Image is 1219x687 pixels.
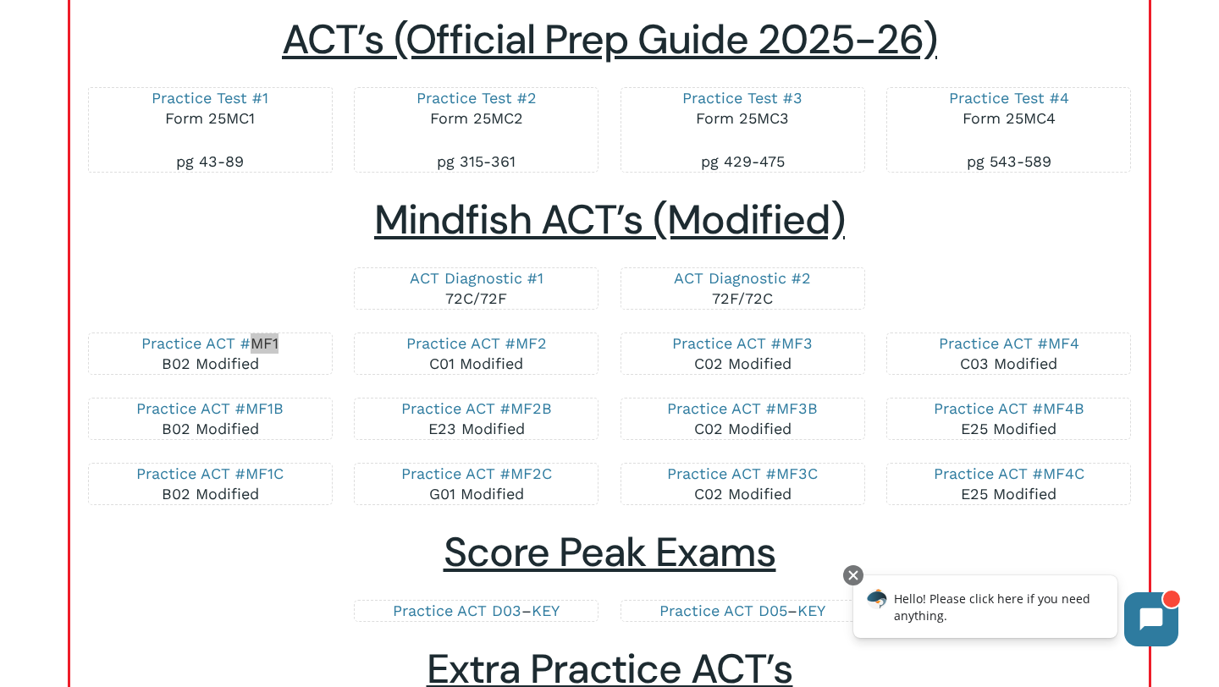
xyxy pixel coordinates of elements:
[372,268,581,309] p: 72C/72F
[674,269,811,287] a: ACT Diagnostic #2
[904,333,1113,374] p: C03 Modified
[904,88,1113,151] p: Form 25MC4
[372,601,581,621] p: –
[638,333,847,374] p: C02 Modified
[904,464,1113,504] p: E25 Modified
[672,334,813,352] a: Practice ACT #MF3
[141,334,279,352] a: Practice ACT #MF1
[949,89,1069,107] a: Practice Test #4
[401,464,552,482] a: Practice ACT #MF2C
[106,88,315,151] p: Form 25MC1
[638,601,847,621] p: –
[934,464,1084,482] a: Practice ACT #MF4C
[106,151,315,172] p: pg 43-89
[410,269,543,287] a: ACT Diagnostic #1
[667,399,818,417] a: Practice ACT #MF3B
[638,88,847,151] p: Form 25MC3
[372,88,581,151] p: Form 25MC2
[659,602,787,619] a: Practice ACT D05
[372,398,581,439] p: E23 Modified
[282,13,937,66] span: ACT’s (Official Prep Guide 2025-26)
[106,333,315,374] p: B02 Modified
[374,193,845,246] span: Mindfish ACT’s (Modified)
[532,602,560,619] a: KEY
[106,464,315,504] p: B02 Modified
[904,151,1113,172] p: pg 543-589
[682,89,803,107] a: Practice Test #3
[638,151,847,172] p: pg 429-475
[904,398,1113,439] p: E25 Modified
[797,602,825,619] a: KEY
[836,562,1195,663] iframe: Chatbot
[136,464,284,482] a: Practice ACT #MF1C
[406,334,547,352] a: Practice ACT #MF2
[136,399,284,417] a: Practice ACT #MF1B
[638,268,847,309] p: 72F/72C
[638,464,847,504] p: C02 Modified
[401,399,552,417] a: Practice ACT #MF2B
[393,602,521,619] a: Practice ACT D03
[372,333,581,374] p: C01 Modified
[444,525,776,579] span: Score Peak Exams
[667,464,818,482] a: Practice ACT #MF3C
[416,89,537,107] a: Practice Test #2
[638,398,847,439] p: C02 Modified
[939,334,1079,352] a: Practice ACT #MF4
[106,398,315,439] p: B02 Modified
[152,89,268,107] a: Practice Test #1
[372,151,581,172] p: pg 315-361
[372,464,581,504] p: G01 Modified
[934,399,1084,417] a: Practice ACT #MF4B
